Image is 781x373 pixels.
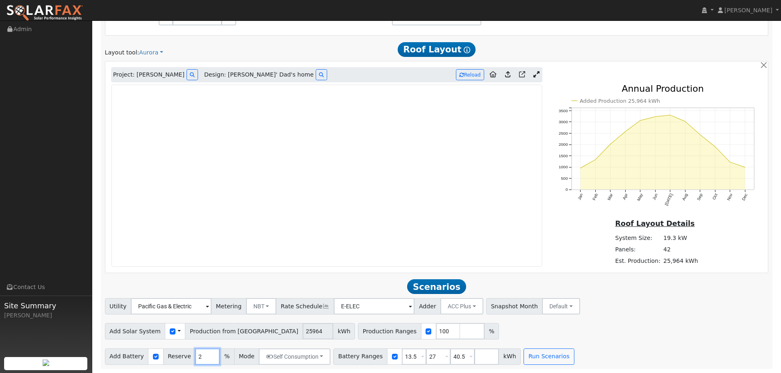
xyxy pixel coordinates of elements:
[204,70,314,79] span: Design: [PERSON_NAME]' Dad's home
[398,42,476,57] span: Roof Layout
[524,348,574,365] button: Run Scenarios
[464,47,470,53] i: Show Help
[559,154,568,158] text: 1500
[407,279,466,294] span: Scenarios
[531,69,542,81] a: Expand Aurora window
[559,131,568,136] text: 2500
[4,311,88,320] div: [PERSON_NAME]
[105,348,149,365] span: Add Battery
[559,142,568,147] text: 2000
[139,48,163,57] a: Aurora
[516,68,528,81] a: Open in Aurora
[614,255,662,267] td: Est. Production:
[699,133,702,137] circle: onclick=""
[499,348,521,365] span: kWh
[414,298,441,314] span: Adder
[484,323,499,339] span: %
[724,7,772,14] span: [PERSON_NAME]
[542,298,580,314] button: Default
[664,193,674,206] text: [DATE]
[669,114,672,117] circle: onclick=""
[4,300,88,311] span: Site Summary
[276,298,334,314] span: Rate Schedule
[614,244,662,255] td: Panels:
[6,5,83,22] img: SolarFax
[622,84,704,94] text: Annual Production
[606,193,614,201] text: Mar
[662,244,699,255] td: 42
[561,176,568,181] text: 500
[741,193,748,201] text: Dec
[486,68,500,81] a: Aurora to Home
[105,49,139,56] span: Layout tool:
[559,109,568,113] text: 3500
[579,167,582,170] circle: onclick=""
[639,119,642,122] circle: onclick=""
[105,298,132,314] span: Utility
[726,193,733,201] text: Nov
[683,120,687,123] circle: onclick=""
[662,255,699,267] td: 25,964 kWh
[713,145,717,149] circle: onclick=""
[559,165,568,170] text: 1000
[653,115,657,118] circle: onclick=""
[131,298,212,314] input: Select a Utility
[440,298,483,314] button: ACC Plus
[486,298,543,314] span: Snapshot Month
[743,166,747,169] circle: onclick=""
[113,70,184,79] span: Project: [PERSON_NAME]
[636,193,644,202] text: May
[333,348,387,365] span: Battery Ranges
[609,143,612,146] circle: onclick=""
[580,98,660,104] text: Added Production 25,964 kWh
[105,323,166,339] span: Add Solar System
[615,219,695,228] u: Roof Layout Details
[234,348,259,365] span: Mode
[246,298,277,314] button: NBT
[358,323,421,339] span: Production Ranges
[662,232,699,244] td: 19.3 kW
[502,68,514,81] a: Upload consumption to Aurora project
[259,348,330,365] button: Self Consumption
[729,161,732,164] circle: onclick=""
[614,232,662,244] td: System Size:
[456,69,484,80] button: Reload
[594,158,597,162] circle: onclick=""
[592,193,599,201] text: Feb
[577,193,584,201] text: Jan
[333,323,355,339] span: kWh
[712,193,719,201] text: Oct
[211,298,246,314] span: Metering
[696,193,704,201] text: Sep
[43,359,49,366] img: retrieve
[334,298,414,314] input: Select a Rate Schedule
[652,193,659,201] text: Jun
[565,188,568,192] text: 0
[185,323,303,339] span: Production from [GEOGRAPHIC_DATA]
[681,193,688,201] text: Aug
[219,348,234,365] span: %
[559,120,568,124] text: 3000
[624,130,627,133] circle: onclick=""
[163,348,196,365] span: Reserve
[622,193,629,201] text: Apr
